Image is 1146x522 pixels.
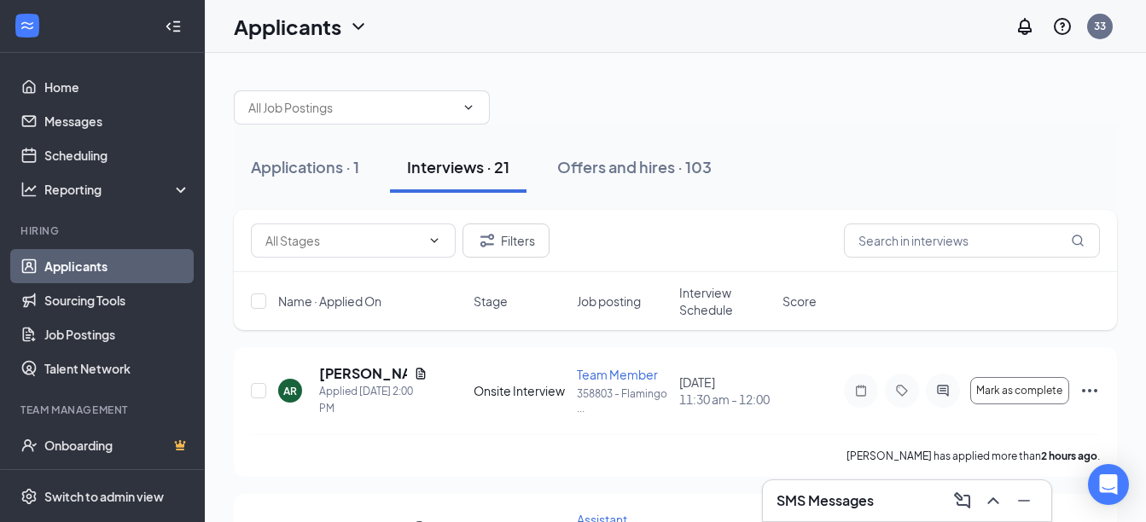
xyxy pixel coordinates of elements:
div: Team Management [20,403,187,417]
svg: Settings [20,488,38,505]
h3: SMS Messages [777,491,874,510]
div: Offers and hires · 103 [557,156,712,177]
svg: ChevronDown [462,101,475,114]
svg: ActiveChat [933,384,953,397]
span: Interview Schedule [679,284,772,318]
a: Job Postings [44,317,190,351]
a: OnboardingCrown [44,428,190,462]
div: Applications · 1 [251,156,359,177]
a: TeamCrown [44,462,190,496]
svg: Tag [892,384,912,397]
div: Applied [DATE] 2:00 PM [319,383,428,417]
div: [DATE] [679,374,772,408]
b: 2 hours ago [1041,449,1097,462]
svg: Notifications [1015,16,1035,37]
a: Talent Network [44,351,190,386]
div: Switch to admin view [44,488,164,505]
input: Search in interviews [844,223,1100,258]
a: Scheduling [44,138,190,172]
svg: Filter [477,230,497,251]
a: Sourcing Tools [44,283,190,317]
button: Filter Filters [462,223,550,258]
input: All Job Postings [248,98,455,117]
svg: Note [851,384,871,397]
p: [PERSON_NAME] has applied more than . [846,449,1100,463]
svg: Ellipses [1079,380,1100,401]
svg: Collapse [165,18,182,35]
svg: Document [414,367,428,380]
svg: QuestionInfo [1052,16,1073,37]
span: Name · Applied On [278,293,381,310]
button: Minimize [1010,487,1038,514]
div: 33 [1094,19,1106,33]
svg: ComposeMessage [952,490,973,511]
div: Interviews · 21 [407,156,509,177]
a: Messages [44,104,190,138]
h1: Applicants [234,12,341,41]
span: Team Member [577,367,658,382]
svg: MagnifyingGlass [1071,234,1085,247]
button: ChevronUp [980,487,1007,514]
div: Reporting [44,181,191,198]
svg: ChevronDown [348,16,369,37]
button: ComposeMessage [949,487,976,514]
button: Mark as complete [970,377,1069,404]
svg: ChevronUp [983,490,1003,511]
span: Stage [474,293,508,310]
span: Score [782,293,817,310]
svg: ChevronDown [428,234,441,247]
a: Home [44,70,190,104]
input: All Stages [265,231,421,250]
div: Onsite Interview [474,382,567,399]
div: Open Intercom Messenger [1088,464,1129,505]
a: Applicants [44,249,190,283]
span: Job posting [577,293,641,310]
svg: Analysis [20,181,38,198]
svg: Minimize [1014,490,1034,511]
span: 11:30 am - 12:00 pm [679,391,772,408]
h5: [PERSON_NAME] [319,364,407,383]
div: AR [283,384,297,398]
span: Mark as complete [976,385,1062,397]
svg: WorkstreamLogo [19,17,36,34]
div: Hiring [20,223,187,238]
p: 358803 - Flamingo ... [577,386,670,415]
